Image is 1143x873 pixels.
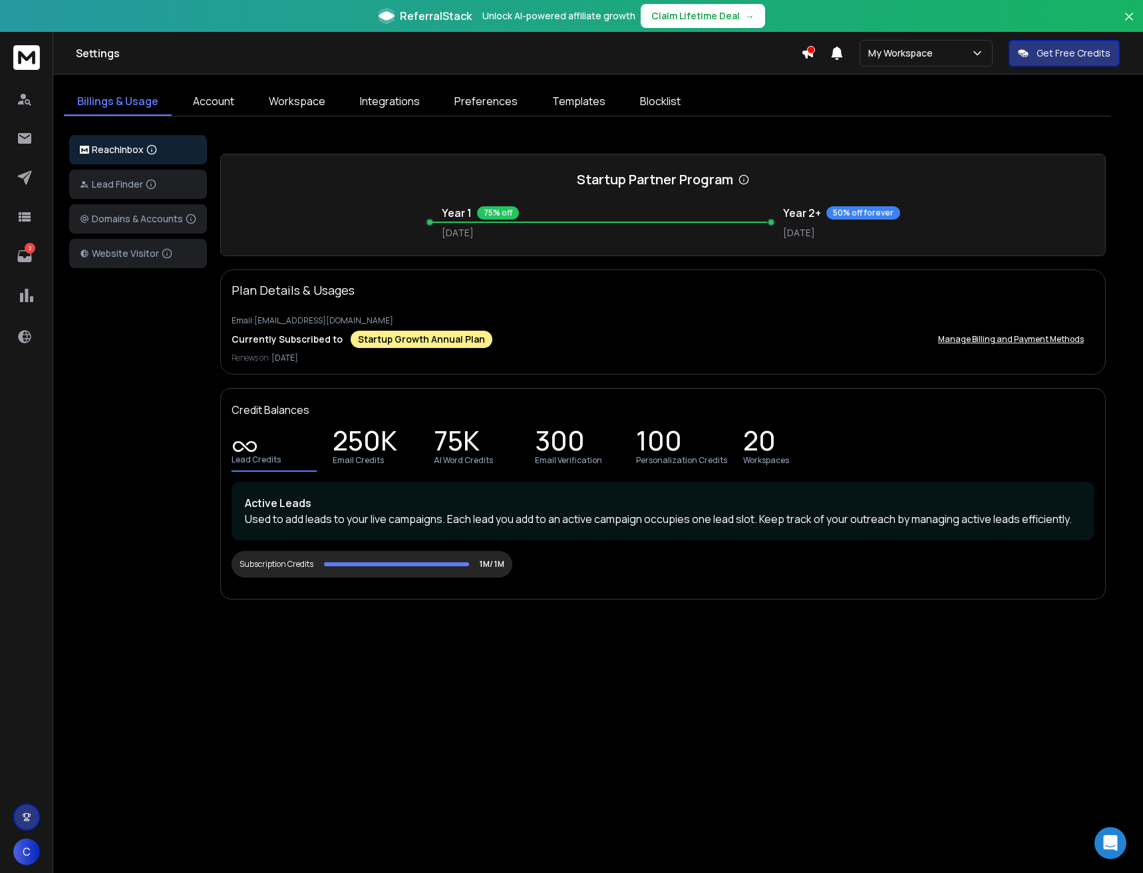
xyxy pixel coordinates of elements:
button: C [13,838,40,865]
a: Preferences [441,88,531,116]
p: 1M/ 1M [480,559,504,570]
h1: Settings [76,45,801,61]
button: Lead Finder [69,170,207,199]
p: 20 [743,434,776,452]
p: Currently Subscribed to [232,333,343,346]
span: → [745,9,754,23]
span: ReferralStack [400,8,472,24]
p: Email Verification [535,455,602,466]
p: Workspaces [743,455,789,466]
a: Account [180,88,247,116]
p: 300 [535,434,585,452]
p: Unlock AI-powered affiliate growth [482,9,635,23]
div: 75% off [477,206,519,220]
p: Manage Billing and Payment Methods [938,334,1084,345]
p: Plan Details & Usages [232,281,355,299]
p: [DATE] [442,226,766,240]
h2: Startup Partner Program [577,170,733,189]
p: 250K [333,434,397,452]
a: Integrations [347,88,433,116]
p: [DATE] [783,226,900,240]
p: Get Free Credits [1037,47,1110,60]
p: Active Leads [245,495,1081,511]
div: 50% off forever [826,206,900,220]
p: Credit Balances [232,402,309,418]
a: 2 [11,243,38,269]
p: Email: [EMAIL_ADDRESS][DOMAIN_NAME] [232,315,1094,326]
p: Personalization Credits [636,455,727,466]
p: AI Word Credits [434,455,493,466]
button: Website Visitor [69,239,207,268]
p: Email Credits [333,455,384,466]
img: logo [80,146,89,154]
button: Claim Lifetime Deal→ [641,4,765,28]
p: 100 [636,434,682,452]
a: Workspace [255,88,339,116]
span: [DATE] [271,352,298,363]
p: 2 [25,243,35,254]
button: Get Free Credits [1009,40,1120,67]
p: Lead Credits [232,454,281,465]
a: Templates [539,88,619,116]
p: 75K [434,434,480,452]
p: Renews on: [232,353,1094,363]
button: Close banner [1120,8,1138,40]
button: Manage Billing and Payment Methods [927,326,1094,353]
a: Billings & Usage [64,88,172,116]
div: Subscription Credits [240,559,313,570]
div: Startup Growth Annual Plan [351,331,492,348]
h3: Year 2+ [783,205,821,221]
div: Open Intercom Messenger [1094,827,1126,859]
p: My Workspace [868,47,938,60]
h3: Year 1 [442,205,472,221]
a: Blocklist [627,88,694,116]
p: Used to add leads to your live campaigns. Each lead you add to an active campaign occupies one le... [245,511,1081,527]
button: ReachInbox [69,135,207,164]
button: Domains & Accounts [69,204,207,234]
